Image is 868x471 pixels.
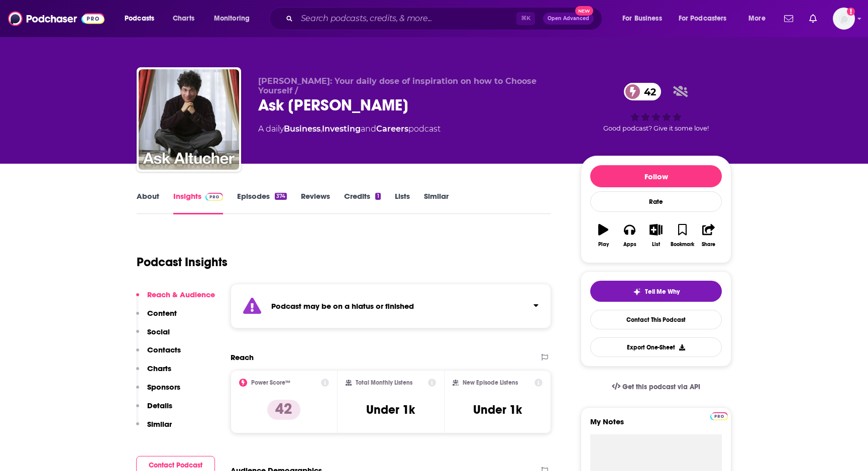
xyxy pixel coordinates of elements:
[671,242,694,248] div: Bookmark
[598,242,609,248] div: Play
[125,12,154,26] span: Podcasts
[366,402,415,417] h3: Under 1k
[633,288,641,296] img: tell me why sparkle
[643,217,669,254] button: List
[166,11,200,27] a: Charts
[136,345,181,364] button: Contacts
[205,193,223,201] img: Podchaser Pro
[395,191,410,214] a: Lists
[320,124,322,134] span: ,
[590,281,722,302] button: tell me why sparkleTell Me Why
[622,383,700,391] span: Get this podcast via API
[590,191,722,212] div: Rate
[516,12,535,25] span: ⌘ K
[251,379,290,386] h2: Power Score™
[833,8,855,30] img: User Profile
[147,308,177,318] p: Content
[615,11,675,27] button: open menu
[847,8,855,16] svg: Add a profile image
[173,12,194,26] span: Charts
[710,412,728,420] img: Podchaser Pro
[575,6,593,16] span: New
[271,301,414,311] strong: Podcast may be on a hiatus or finished
[137,255,228,270] h1: Podcast Insights
[207,11,263,27] button: open menu
[147,345,181,355] p: Contacts
[136,290,215,308] button: Reach & Audience
[696,217,722,254] button: Share
[284,124,320,134] a: Business
[8,9,104,28] img: Podchaser - Follow, Share and Rate Podcasts
[473,402,522,417] h3: Under 1k
[147,290,215,299] p: Reach & Audience
[375,193,380,200] div: 1
[237,191,287,214] a: Episodes374
[669,217,695,254] button: Bookmark
[748,12,766,26] span: More
[136,308,177,327] button: Content
[136,364,171,382] button: Charts
[590,310,722,329] a: Contact This Podcast
[356,379,412,386] h2: Total Monthly Listens
[805,10,821,27] a: Show notifications dropdown
[652,242,660,248] div: List
[322,124,361,134] a: Investing
[136,382,180,401] button: Sponsors
[147,382,180,392] p: Sponsors
[548,16,589,21] span: Open Advanced
[603,125,709,132] span: Good podcast? Give it some love!
[297,11,516,27] input: Search podcasts, credits, & more...
[622,12,662,26] span: For Business
[147,364,171,373] p: Charts
[258,76,536,95] span: [PERSON_NAME]: Your daily dose of inspiration on how to Choose Yourself /
[679,12,727,26] span: For Podcasters
[780,10,797,27] a: Show notifications dropdown
[833,8,855,30] span: Logged in as cduhigg
[590,337,722,357] button: Export One-Sheet
[634,83,661,100] span: 42
[139,69,239,170] img: Ask Altucher
[581,76,731,139] div: 42Good podcast? Give it some love!
[604,375,708,399] a: Get this podcast via API
[118,11,167,27] button: open menu
[361,124,376,134] span: and
[424,191,449,214] a: Similar
[590,165,722,187] button: Follow
[376,124,408,134] a: Careers
[741,11,778,27] button: open menu
[616,217,642,254] button: Apps
[543,13,594,25] button: Open AdvancedNew
[833,8,855,30] button: Show profile menu
[645,288,680,296] span: Tell Me Why
[231,284,551,328] section: Click to expand status details
[623,242,636,248] div: Apps
[702,242,715,248] div: Share
[147,419,172,429] p: Similar
[231,352,254,362] h2: Reach
[624,83,661,100] a: 42
[147,401,172,410] p: Details
[590,417,722,434] label: My Notes
[136,401,172,419] button: Details
[710,411,728,420] a: Pro website
[173,191,223,214] a: InsightsPodchaser Pro
[279,7,612,30] div: Search podcasts, credits, & more...
[590,217,616,254] button: Play
[136,327,170,345] button: Social
[267,400,300,420] p: 42
[463,379,518,386] h2: New Episode Listens
[147,327,170,336] p: Social
[258,123,441,135] div: A daily podcast
[137,191,159,214] a: About
[275,193,287,200] div: 374
[301,191,330,214] a: Reviews
[344,191,380,214] a: Credits1
[214,12,250,26] span: Monitoring
[136,419,172,438] button: Similar
[672,11,741,27] button: open menu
